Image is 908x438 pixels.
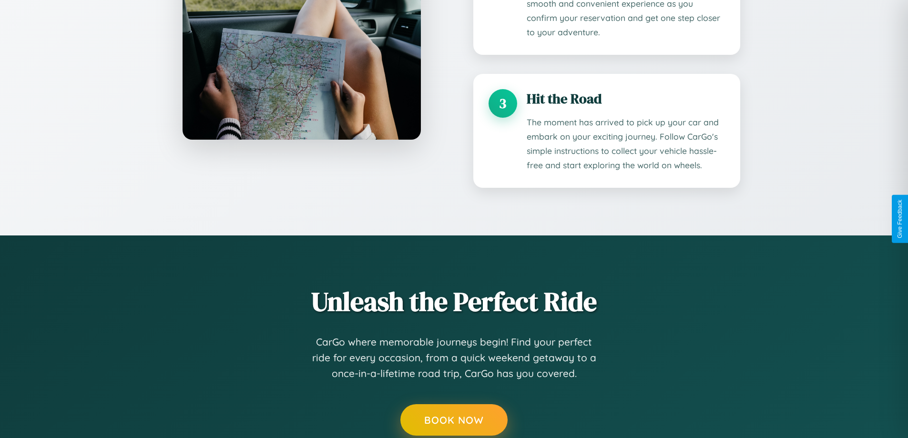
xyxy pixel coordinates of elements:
h3: Hit the Road [527,89,725,108]
p: The moment has arrived to pick up your car and embark on your exciting journey. Follow CarGo's si... [527,115,725,173]
div: 3 [489,89,517,118]
div: Give Feedback [897,200,903,238]
h2: Unleash the Perfect Ride [168,283,740,320]
p: CarGo where memorable journeys begin! Find your perfect ride for every occasion, from a quick wee... [311,334,597,382]
button: Book Now [400,404,508,436]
